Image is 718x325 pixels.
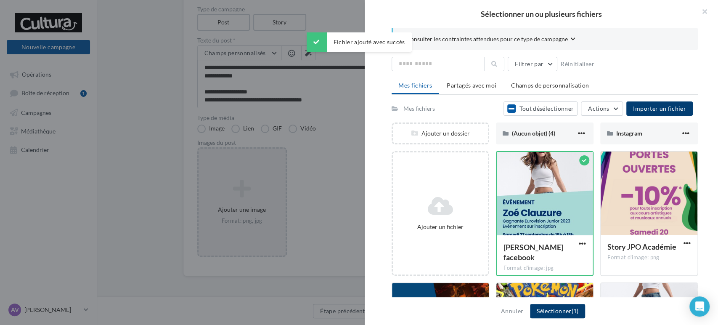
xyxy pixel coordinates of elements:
[393,129,488,138] div: Ajouter un dossier
[406,35,575,45] button: Consulter les contraintes attendues pour ce type de campagne
[503,101,578,116] button: Tout désélectionner
[508,57,557,71] button: Filtrer par
[306,32,411,52] div: Fichier ajouté avec succès
[503,264,586,272] div: Format d'image: jpg
[607,242,676,251] span: Story JPO Académie
[378,10,705,18] h2: Sélectionner un ou plusieurs fichiers
[571,307,578,314] span: (1)
[503,242,563,262] span: Zoé Clauzure facebook
[689,296,710,317] div: Open Intercom Messenger
[406,35,568,43] span: Consulter les contraintes attendues pour ce type de campagne
[616,130,642,137] span: Instagram
[557,59,598,69] button: Réinitialiser
[398,82,432,89] span: Mes fichiers
[607,254,691,261] div: Format d'image: png
[447,82,496,89] span: Partagés avec moi
[581,101,623,116] button: Actions
[633,105,686,112] span: Importer un fichier
[626,101,693,116] button: Importer un fichier
[511,82,589,89] span: Champs de personnalisation
[403,104,435,113] div: Mes fichiers
[396,223,485,231] div: Ajouter un fichier
[530,304,585,318] button: Sélectionner(1)
[588,105,609,112] span: Actions
[512,130,555,137] span: (Aucun objet) (4)
[498,306,527,316] button: Annuler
